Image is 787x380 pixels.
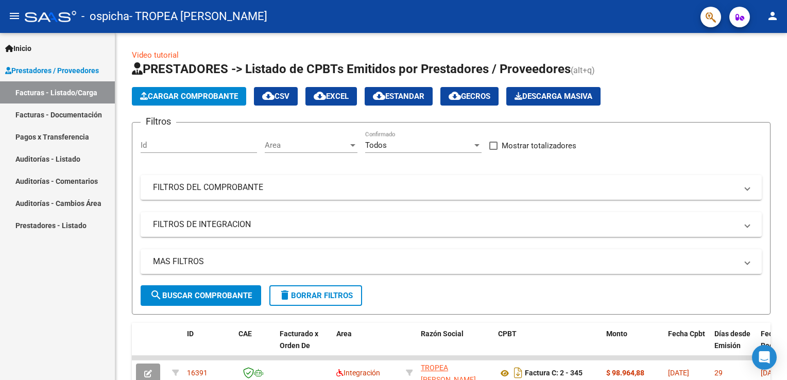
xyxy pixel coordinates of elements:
[141,175,762,200] mat-expansion-panel-header: FILTROS DEL COMPROBANTE
[150,291,252,300] span: Buscar Comprobante
[279,289,291,301] mat-icon: delete
[262,92,289,101] span: CSV
[141,114,176,129] h3: Filtros
[606,330,627,338] span: Monto
[280,330,318,350] span: Facturado x Orden De
[766,10,779,22] mat-icon: person
[506,87,601,106] button: Descarga Masiva
[276,323,332,368] datatable-header-cell: Facturado x Orden De
[606,369,644,377] strong: $ 98.964,88
[664,323,710,368] datatable-header-cell: Fecha Cpbt
[373,90,385,102] mat-icon: cloud_download
[494,323,602,368] datatable-header-cell: CPBT
[314,90,326,102] mat-icon: cloud_download
[140,92,238,101] span: Cargar Comprobante
[449,92,490,101] span: Gecros
[714,369,723,377] span: 29
[365,141,387,150] span: Todos
[153,256,737,267] mat-panel-title: MAS FILTROS
[279,291,353,300] span: Borrar Filtros
[525,369,583,377] strong: Factura C: 2 - 345
[150,289,162,301] mat-icon: search
[254,87,298,106] button: CSV
[187,330,194,338] span: ID
[5,43,31,54] span: Inicio
[132,62,571,76] span: PRESTADORES -> Listado de CPBTs Emitidos por Prestadores / Proveedores
[132,50,179,60] a: Video tutorial
[153,219,737,230] mat-panel-title: FILTROS DE INTEGRACION
[761,369,782,377] span: [DATE]
[129,5,267,28] span: - TROPEA [PERSON_NAME]
[668,330,705,338] span: Fecha Cpbt
[265,141,348,150] span: Area
[8,10,21,22] mat-icon: menu
[314,92,349,101] span: EXCEL
[234,323,276,368] datatable-header-cell: CAE
[710,323,757,368] datatable-header-cell: Días desde Emisión
[141,249,762,274] mat-expansion-panel-header: MAS FILTROS
[187,369,208,377] span: 16391
[5,65,99,76] span: Prestadores / Proveedores
[365,87,433,106] button: Estandar
[153,182,737,193] mat-panel-title: FILTROS DEL COMPROBANTE
[571,65,595,75] span: (alt+q)
[81,5,129,28] span: - ospicha
[440,87,499,106] button: Gecros
[373,92,424,101] span: Estandar
[502,140,576,152] span: Mostrar totalizadores
[141,212,762,237] mat-expansion-panel-header: FILTROS DE INTEGRACION
[336,369,380,377] span: Integración
[668,369,689,377] span: [DATE]
[305,87,357,106] button: EXCEL
[262,90,275,102] mat-icon: cloud_download
[515,92,592,101] span: Descarga Masiva
[141,285,261,306] button: Buscar Comprobante
[506,87,601,106] app-download-masive: Descarga masiva de comprobantes (adjuntos)
[332,323,402,368] datatable-header-cell: Area
[602,323,664,368] datatable-header-cell: Monto
[132,87,246,106] button: Cargar Comprobante
[238,330,252,338] span: CAE
[183,323,234,368] datatable-header-cell: ID
[421,330,464,338] span: Razón Social
[449,90,461,102] mat-icon: cloud_download
[336,330,352,338] span: Area
[714,330,750,350] span: Días desde Emisión
[417,323,494,368] datatable-header-cell: Razón Social
[498,330,517,338] span: CPBT
[269,285,362,306] button: Borrar Filtros
[752,345,777,370] div: Open Intercom Messenger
